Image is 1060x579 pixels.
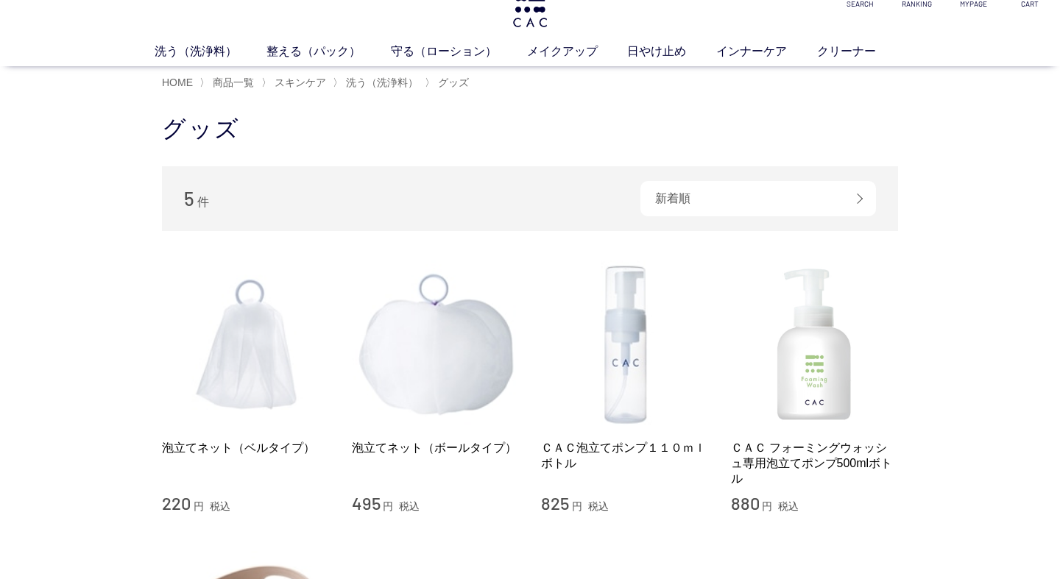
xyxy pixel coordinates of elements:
[399,500,420,512] span: 税込
[162,440,330,455] a: 泡立てネット（ベルタイプ）
[731,492,760,514] span: 880
[162,492,191,514] span: 220
[541,492,569,514] span: 825
[199,76,258,90] li: 〉
[162,113,898,145] h1: グッズ
[731,260,899,428] img: ＣＡＣ フォーミングウォッシュ専用泡立てポンプ500mlボトル
[391,42,527,60] a: 守る（ローション）
[425,76,473,90] li: 〉
[588,500,609,512] span: 税込
[438,77,469,88] span: グッズ
[333,76,422,90] li: 〉
[352,440,520,455] a: 泡立てネット（ボールタイプ）
[346,77,418,88] span: 洗う（洗浄料）
[352,260,520,428] img: 泡立てネット（ボールタイプ）
[716,42,817,60] a: インナーケア
[197,196,209,208] span: 件
[383,500,393,512] span: 円
[541,260,709,428] img: ＣＡＣ泡立てポンプ１１０ｍｌボトル
[527,42,628,60] a: メイクアップ
[210,500,230,512] span: 税込
[762,500,772,512] span: 円
[162,260,330,428] img: 泡立てネット（ベルタイプ）
[266,42,391,60] a: 整える（パック）
[343,77,418,88] a: 洗う（洗浄料）
[640,181,876,216] div: 新着順
[194,500,204,512] span: 円
[817,42,906,60] a: クリーナー
[184,187,194,210] span: 5
[572,500,582,512] span: 円
[778,500,799,512] span: 税込
[435,77,469,88] a: グッズ
[213,77,254,88] span: 商品一覧
[272,77,326,88] a: スキンケア
[541,440,709,472] a: ＣＡＣ泡立てポンプ１１０ｍｌボトル
[210,77,254,88] a: 商品一覧
[275,77,326,88] span: スキンケア
[162,77,193,88] a: HOME
[627,42,716,60] a: 日やけ止め
[155,42,267,60] a: 洗う（洗浄料）
[352,492,381,514] span: 495
[731,440,899,487] a: ＣＡＣ フォーミングウォッシュ専用泡立てポンプ500mlボトル
[261,76,330,90] li: 〉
